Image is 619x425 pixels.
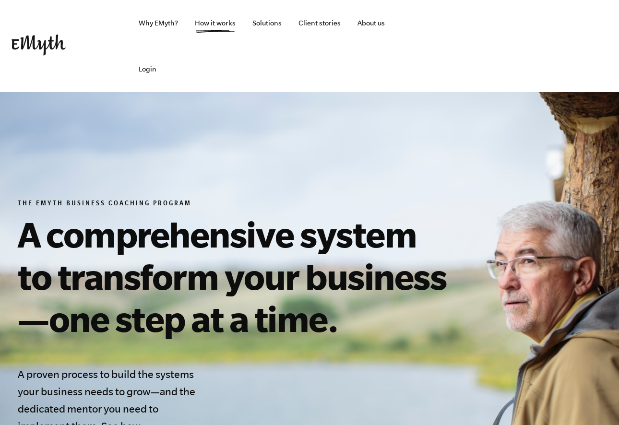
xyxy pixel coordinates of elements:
img: EMyth [12,35,66,56]
iframe: Embedded CTA [401,35,502,56]
iframe: Chat Widget [571,379,619,425]
h1: A comprehensive system to transform your business—one step at a time. [18,213,455,340]
h6: The EMyth Business Coaching Program [18,200,455,209]
a: Login [131,46,164,92]
iframe: Embedded CTA [507,35,607,56]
